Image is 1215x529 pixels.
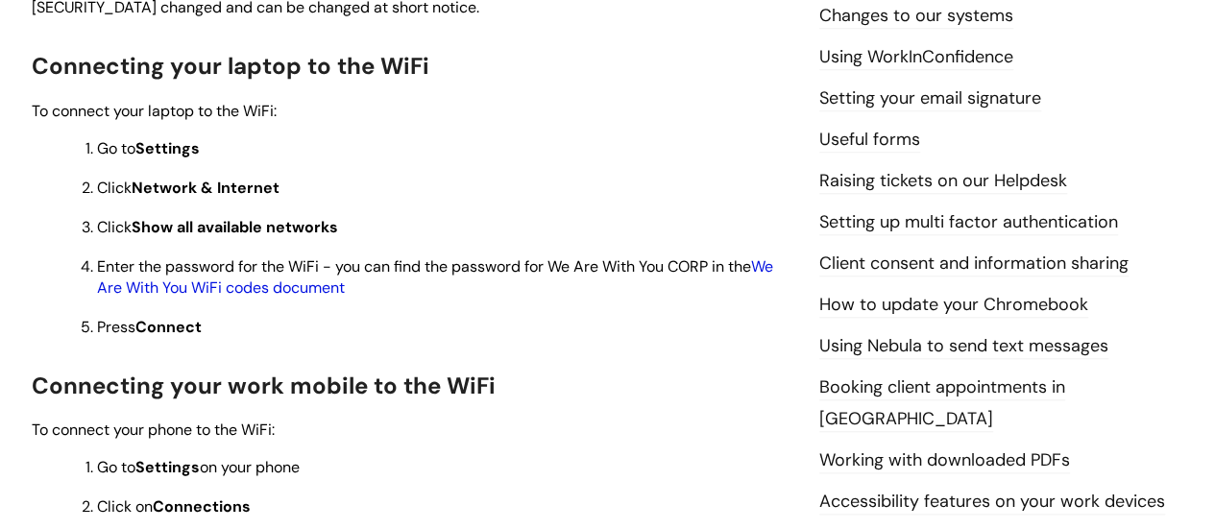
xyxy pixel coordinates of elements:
[153,496,251,517] strong: Connections
[819,4,1013,29] a: Changes to our systems
[97,217,338,237] span: Click
[97,256,773,298] a: We Are With You WiFi codes document
[819,45,1013,70] a: Using WorkInConfidence
[135,317,202,337] strong: Connect
[819,334,1108,359] a: Using Nebula to send text messages
[97,457,300,477] span: Go to on your phone
[819,375,1065,431] a: Booking client appointments in [GEOGRAPHIC_DATA]
[819,210,1118,235] a: Setting up multi factor authentication
[135,457,200,477] strong: Settings
[32,51,429,81] span: Connecting your laptop to the WiFi
[97,317,202,337] span: Press
[819,169,1067,194] a: Raising tickets on our Helpdesk
[819,448,1070,473] a: Working with downloaded PDFs
[819,252,1129,277] a: Client consent and information sharing
[132,217,338,237] strong: Show all available networks
[97,138,200,158] span: Go to
[32,420,275,440] span: To connect your phone to the WiFi:
[97,256,773,298] span: Enter the password for the WiFi - you can find the password for We Are With You CORP in the
[32,101,277,121] span: To connect your laptop to the WiFi:
[32,371,496,400] span: Connecting your work mobile to the WiFi
[819,86,1041,111] a: Setting your email signature
[819,293,1088,318] a: How to update your Chromebook
[97,496,251,517] span: Click on
[819,128,920,153] a: Useful forms
[819,490,1165,515] a: Accessibility features on your work devices
[97,178,279,198] span: Click
[135,138,200,158] strong: Settings
[132,178,279,198] strong: Network & Internet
